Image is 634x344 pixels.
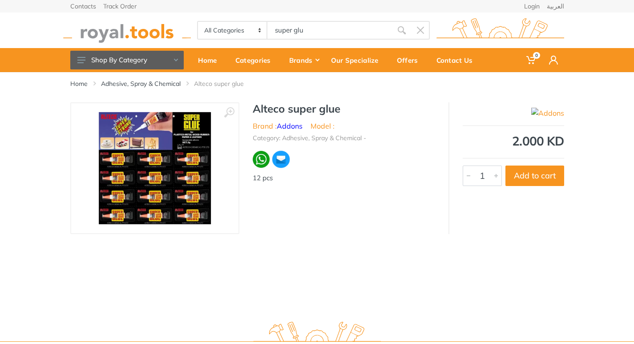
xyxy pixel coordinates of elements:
[101,79,181,88] a: Adhesive, Spray & Chemical
[63,18,191,43] img: royal.tools Logo
[391,51,430,69] div: Offers
[463,135,564,147] div: 2.000 KD
[70,79,564,88] nav: breadcrumb
[70,79,88,88] a: Home
[524,3,540,9] a: Login
[194,79,257,88] li: Alteco super glue
[267,21,392,40] input: Site search
[253,173,435,183] div: 12 pcs
[311,121,335,131] li: Model :
[520,48,543,72] a: 0
[103,3,137,9] a: Track Order
[229,51,283,69] div: Categories
[430,48,485,72] a: Contact Us
[198,22,268,39] select: Category
[391,48,430,72] a: Offers
[229,48,283,72] a: Categories
[192,48,229,72] a: Home
[99,112,211,224] img: Royal Tools - Alteco super glue
[325,51,391,69] div: Our Specialize
[253,134,366,143] li: Category: Adhesive, Spray & Chemical -
[70,51,184,69] button: Shop By Category
[253,102,435,115] h1: Alteco super glue
[277,121,303,130] a: Addons
[547,3,564,9] a: العربية
[436,18,564,43] img: royal.tools Logo
[271,150,291,169] img: ma.webp
[192,51,229,69] div: Home
[283,51,325,69] div: Brands
[253,121,303,131] li: Brand :
[505,166,564,186] button: Add to cart
[253,151,270,168] img: wa.webp
[533,52,540,59] span: 0
[70,3,96,9] a: Contacts
[325,48,391,72] a: Our Specialize
[430,51,485,69] div: Contact Us
[531,108,564,118] img: Addons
